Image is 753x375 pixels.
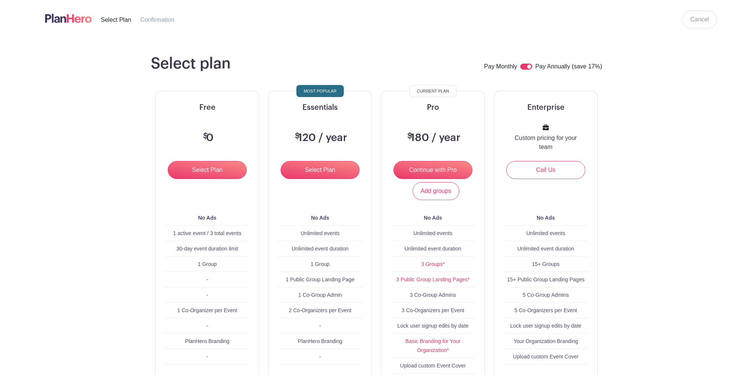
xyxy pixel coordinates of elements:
a: 3 Groups* [421,261,445,267]
span: Lock user signup edits by date [510,323,581,329]
a: Add groups [413,182,459,200]
span: Unlimited events [526,230,565,236]
span: 5 Co-Organizers per Event [515,307,577,313]
span: - [206,323,208,329]
span: Upload custom Event Cover [513,354,578,360]
span: 15+ Public Group Landing Pages [507,276,584,282]
span: Unlimited events [301,230,340,236]
h3: 0 [201,132,214,144]
span: - [319,354,321,360]
span: $ [407,132,412,140]
span: - [206,354,208,360]
a: Call Us [506,161,585,179]
span: Your Organization Branding [513,338,578,344]
span: 1 Group [198,261,217,267]
span: Confirmation [140,17,175,23]
span: Unlimited event duration [292,246,349,252]
a: 3 Public Group Landing Pages* [396,276,469,282]
span: Unlimited event duration [405,246,462,252]
h3: 180 / year [405,132,460,144]
input: Select Plan [168,161,247,179]
span: Upload custom Event Cover [400,363,466,369]
h3: 120 / year [293,132,347,144]
span: $ [203,132,208,140]
span: - [206,292,208,298]
b: No Ads [198,215,216,221]
b: No Ads [311,215,329,221]
span: Most Popular [304,87,336,96]
b: No Ads [424,215,442,221]
p: Custom pricing for your team [512,134,579,152]
span: 2 Co-Organizers per Event [289,307,352,313]
span: $ [295,132,300,140]
h5: Enterprise [503,103,588,112]
span: - [319,323,321,329]
span: 1 Public Group Landing Page [286,276,355,282]
input: Continue with Pro [393,161,472,179]
b: No Ads [537,215,555,221]
a: Basic Branding for Your Organization* [405,338,460,353]
h5: Pro [390,103,475,112]
span: 5 Co-Group Admins [523,292,569,298]
span: 1 Co-Organizer per Event [177,307,237,313]
input: Select Plan [281,161,360,179]
span: 1 Co-Group Admin [298,292,342,298]
span: 15+ Groups [532,261,560,267]
label: Pay Annually (save 17%) [535,62,602,72]
span: PlanHero Branding [298,338,342,344]
span: 30-day event duration limit [176,246,238,252]
h1: Select plan [151,55,231,73]
span: Current Plan [417,87,449,96]
span: Unlimited event duration [518,246,574,252]
span: 1 active event / 3 total events [173,230,241,236]
span: Select Plan [101,17,131,23]
span: Unlimited events [413,230,452,236]
span: - [206,276,208,282]
span: 3 Co-Organizers per Event [402,307,465,313]
span: Lock user signup edits by date [397,323,468,329]
span: 1 Group [311,261,330,267]
span: 3 Co-Group Admins [410,292,456,298]
label: Pay Monthly [484,62,517,72]
h5: Free [165,103,250,112]
h5: Essentials [278,103,363,112]
img: logo-507f7623f17ff9eddc593b1ce0a138ce2505c220e1c5a4e2b4648c50719b7d32.svg [45,12,92,24]
span: PlanHero Branding [185,338,229,344]
a: Cancel [682,11,717,29]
